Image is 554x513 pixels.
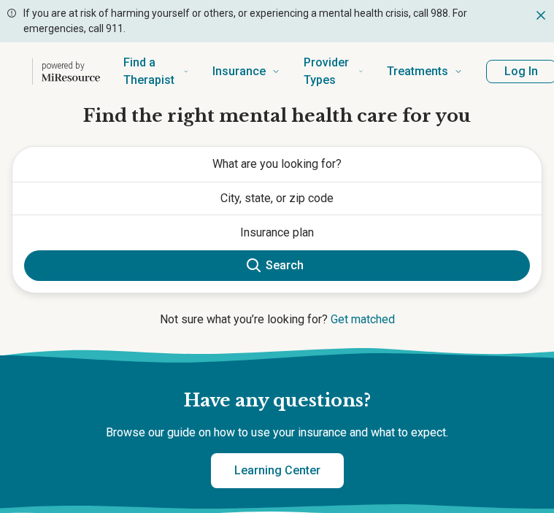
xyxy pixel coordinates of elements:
a: Learning Center [211,453,344,488]
button: Search [24,250,530,281]
span: Insurance [212,61,266,82]
button: Show suggestions [12,215,542,250]
a: Home page [23,48,100,95]
p: Browse our guide on how to use your insurance and what to expect. [18,424,536,441]
a: Find a Therapist [123,42,189,101]
a: Treatments [387,42,463,101]
button: What are you looking for? [12,147,542,182]
button: Dismiss [534,6,548,23]
span: Provider Types [304,53,353,90]
p: Not sure what you’re looking for? [12,311,542,328]
span: What are you looking for? [212,157,342,171]
a: Provider Types [304,42,363,101]
p: If you are at risk of harming yourself or others, or experiencing a mental health crisis, call 98... [23,6,528,36]
span: Treatments [387,61,448,82]
button: City, state, or zip code [12,182,542,215]
h1: Find the right mental health care for you [12,104,542,128]
h2: Have any questions? [18,388,536,413]
p: powered by [42,60,100,72]
a: Insurance [212,42,280,101]
a: Get matched [331,312,395,326]
span: Find a Therapist [123,53,177,90]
